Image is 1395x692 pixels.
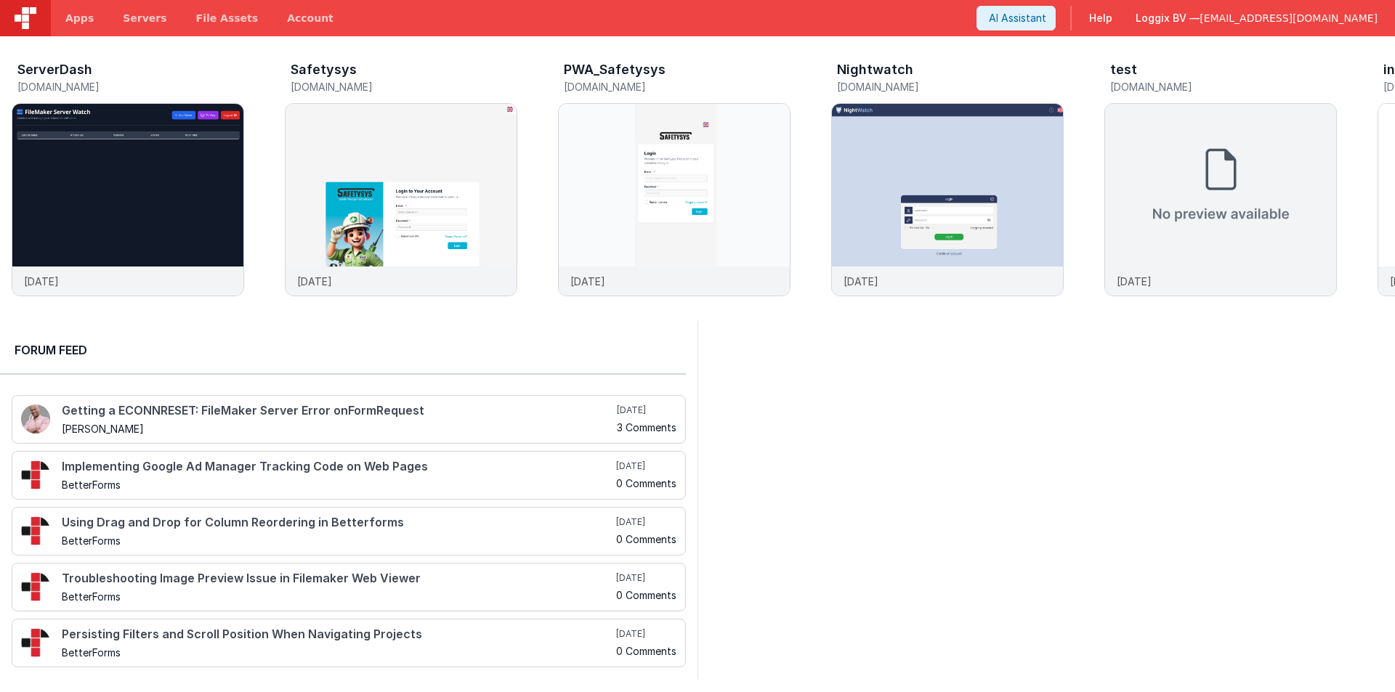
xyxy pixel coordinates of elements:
[17,62,92,77] h3: ServerDash
[1200,11,1378,25] span: [EMAIL_ADDRESS][DOMAIN_NAME]
[17,81,244,92] h5: [DOMAIN_NAME]
[616,590,676,601] h5: 0 Comments
[297,274,332,289] p: [DATE]
[1110,81,1337,92] h5: [DOMAIN_NAME]
[989,11,1046,25] span: AI Assistant
[21,460,50,489] img: 295_2.png
[62,404,614,418] h4: Getting a ECONNRESET: FileMaker Server Error onFormRequest
[617,404,676,416] h5: [DATE]
[564,62,666,77] h3: PWA_Safetysys
[570,274,605,289] p: [DATE]
[1136,11,1200,25] span: Loggix BV —
[65,11,94,25] span: Apps
[1136,11,1383,25] button: Loggix BV — [EMAIL_ADDRESS][DOMAIN_NAME]
[976,6,1056,30] button: AI Assistant
[616,646,676,656] h5: 0 Comments
[15,341,671,359] h2: Forum Feed
[62,572,613,585] h4: Troubleshooting Image Preview Issue in Filemaker Web Viewer
[564,81,790,92] h5: [DOMAIN_NAME]
[616,572,676,584] h5: [DATE]
[1117,274,1152,289] p: [DATE]
[62,460,613,473] h4: Implementing Google Ad Manager Tracking Code on Web Pages
[62,479,613,490] h5: BetterForms
[21,628,50,657] img: 295_2.png
[837,62,913,77] h3: Nightwatch
[21,404,50,433] img: 411_2.png
[844,274,878,289] p: [DATE]
[291,81,517,92] h5: [DOMAIN_NAME]
[21,516,50,545] img: 295_2.png
[616,534,676,545] h5: 0 Comments
[62,423,614,434] h5: [PERSON_NAME]
[12,619,686,667] a: Persisting Filters and Scroll Position When Navigating Projects BetterForms [DATE] 0 Comments
[617,422,676,433] h5: 3 Comments
[196,11,259,25] span: File Assets
[616,460,676,472] h5: [DATE]
[616,478,676,489] h5: 0 Comments
[616,516,676,528] h5: [DATE]
[12,451,686,500] a: Implementing Google Ad Manager Tracking Code on Web Pages BetterForms [DATE] 0 Comments
[62,647,613,658] h5: BetterForms
[62,535,613,546] h5: BetterForms
[62,628,613,641] h4: Persisting Filters and Scroll Position When Navigating Projects
[12,507,686,555] a: Using Drag and Drop for Column Reordering in Betterforms BetterForms [DATE] 0 Comments
[1110,62,1137,77] h3: test
[616,628,676,640] h5: [DATE]
[12,563,686,611] a: Troubleshooting Image Preview Issue in Filemaker Web Viewer BetterForms [DATE] 0 Comments
[1089,11,1112,25] span: Help
[291,62,357,77] h3: Safetysys
[62,591,613,602] h5: BetterForms
[837,81,1064,92] h5: [DOMAIN_NAME]
[62,516,613,529] h4: Using Drag and Drop for Column Reordering in Betterforms
[123,11,166,25] span: Servers
[21,572,50,601] img: 295_2.png
[12,395,686,444] a: Getting a ECONNRESET: FileMaker Server Error onFormRequest [PERSON_NAME] [DATE] 3 Comments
